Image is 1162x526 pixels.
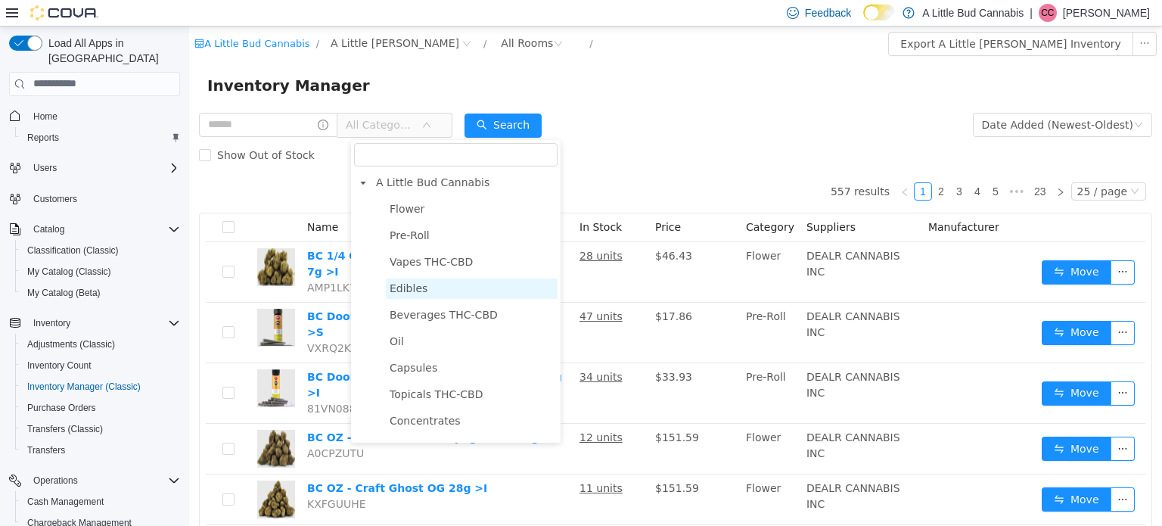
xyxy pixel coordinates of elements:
span: Concentrates [200,388,272,400]
td: Flower [551,216,611,276]
span: Home [33,110,57,123]
span: Name [118,195,149,207]
button: Inventory [3,313,186,334]
span: Capsules [197,331,368,352]
span: DEALR CANNABIS INC [617,344,711,372]
span: Category [557,195,605,207]
i: icon: info-circle [129,93,139,104]
span: Oil [200,309,215,321]
span: All Categories [157,91,225,106]
span: Home [27,107,180,126]
span: DEALR CANNABIS INC [617,223,711,251]
button: Adjustments (Classic) [15,334,186,355]
span: Concentrates [197,384,368,405]
img: BC OZ - Craft Ghost OG 28g >I hero shot [68,454,106,492]
span: Inventory Count [21,356,180,375]
button: My Catalog (Beta) [15,282,186,303]
li: Next 5 Pages [816,156,840,174]
u: 12 units [390,405,433,417]
button: Home [3,105,186,127]
span: Catalog [27,220,180,238]
span: Feedback [805,5,851,20]
span: 81VN088W [118,376,177,388]
i: icon: down [233,94,242,104]
button: icon: searchSearch [275,87,353,111]
span: Accessories [197,411,368,431]
a: 4 [780,157,797,173]
span: Vapes THC-CBD [197,226,368,246]
a: Customers [27,190,83,208]
div: All Rooms [312,5,364,28]
span: Users [27,159,180,177]
button: Export A Little [PERSON_NAME] Inventory [699,5,944,30]
a: icon: shopA Little Bud Cannabis [5,11,120,23]
span: CC [1041,4,1054,22]
span: My Catalog (Classic) [27,266,111,278]
a: BC Doobies - Night School Pre-roll 10x0.5g >I [118,344,373,372]
span: Load All Apps in [GEOGRAPHIC_DATA] [42,36,180,66]
span: VXRQ2KHH [118,316,178,328]
span: ••• [816,156,840,174]
i: icon: down [945,94,954,104]
button: Inventory Count [15,355,186,376]
span: Inventory Manager (Classic) [21,378,180,396]
span: Customers [27,189,180,208]
button: icon: swapMove [853,355,922,379]
u: 47 units [390,284,433,296]
span: Cash Management [27,496,104,508]
span: Pre-Roll [197,199,368,219]
span: Flower [200,176,235,188]
a: Inventory Count [21,356,98,375]
img: BC OZ - Craft Durban Tropegranite 28g >S hero shot [68,403,106,441]
u: 28 units [390,223,433,235]
span: Reports [27,132,59,144]
input: Dark Mode [863,5,895,20]
a: Classification (Classic) [21,241,125,260]
button: Catalog [3,219,186,240]
button: icon: ellipsis [921,461,946,485]
button: Cash Management [15,491,186,512]
span: A Little Bud Cannabis [187,150,300,162]
span: Manufacturer [739,195,810,207]
i: icon: right [867,161,876,170]
span: $17.86 [466,284,503,296]
a: Adjustments (Classic) [21,335,121,353]
div: Carolyn Cook [1039,4,1057,22]
span: DEALR CANNABIS INC [617,405,711,433]
span: Purchase Orders [27,402,96,414]
span: A Little Bud Cannabis [183,146,368,167]
span: Beverages THC-CBD [197,279,368,299]
span: Oil [197,305,368,325]
span: In Stock [390,195,433,207]
td: Flower [551,448,611,499]
span: Price [466,195,492,207]
a: BC OZ - Craft Ghost OG 28g >I [118,456,298,468]
p: [PERSON_NAME] [1063,4,1150,22]
a: 1 [725,157,742,173]
span: Accessories [200,415,263,427]
u: 11 units [390,456,433,468]
span: Pre-Roll [200,203,241,215]
a: Purchase Orders [21,399,102,417]
span: Cash Management [21,493,180,511]
a: 5 [798,157,815,173]
span: Users [33,162,57,174]
li: Next Page [862,156,881,174]
u: 34 units [390,344,433,356]
li: 2 [743,156,761,174]
span: Dark Mode [863,20,864,21]
a: Transfers (Classic) [21,420,109,438]
button: icon: swapMove [853,410,922,434]
a: BC Doobies - Brazilian Haze Pre-roll 2x1g >S [118,284,363,312]
span: Edibles [197,252,368,272]
button: Reports [15,127,186,148]
span: / [127,11,130,23]
span: Adjustments (Classic) [27,338,115,350]
span: Inventory [33,317,70,329]
span: Classification (Classic) [21,241,180,260]
span: Transfers (Classic) [21,420,180,438]
button: Operations [27,472,84,490]
button: Inventory Manager (Classic) [15,376,186,397]
span: My Catalog (Classic) [21,263,180,281]
img: BC 1/4 OZ - Craft Lemon Cherry Gary 7g >I hero shot [68,222,106,260]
